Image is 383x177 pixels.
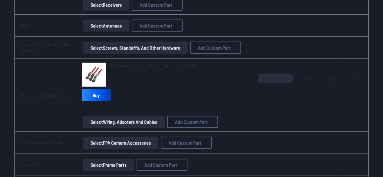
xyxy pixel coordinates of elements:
[83,159,134,171] button: SelectFrame Parts
[83,116,165,128] button: SelectWiring, Adapters and Cables
[83,20,129,32] button: SelectAntennas
[83,42,188,54] button: SelectScrews, Standoffs, and Other Hardware
[198,45,231,50] span: Add Custom Part
[82,20,130,32] a: SelectAntennas
[190,42,241,54] button: Add Custom Part
[20,162,41,167] a: Frame Parts
[82,63,106,87] img: image
[82,42,189,54] a: SelectScrews, Standoffs, and Other Hardware
[144,162,177,167] span: Add Custom Part
[161,137,212,149] button: Add Custom Part
[20,93,68,98] a: Wiring, Adapters and Cables
[175,120,208,124] span: Add Custom Part
[302,74,318,103] span: 12.99
[169,140,201,145] span: Add Custom Part
[108,63,203,69] a: XT60 Lipo Pigtail w/ 35V 1000uF Capacitor 12AWG 3 Pack
[82,89,111,101] a: Buy
[83,137,158,149] button: SelectFPV Camera Accessories
[82,159,135,171] a: SelectFrame Parts
[20,23,36,28] a: Antennas
[20,42,70,53] a: Screws, Standoffs, and Other Hardware
[82,137,160,149] a: SelectFPV Camera Accessories
[328,74,338,103] span: 12.99
[108,63,203,68] span: XT60 Lipo Pigtail w/ 35V 1000uF Capacitor 12AWG 3 Pack
[20,140,63,145] a: FPV Camera Accessories
[82,116,166,128] a: SelectWiring, Adapters and Cables
[140,23,172,28] span: Add Custom Part
[132,20,183,32] button: Add Custom Part
[167,116,218,128] button: Add Custom Part
[137,159,187,171] button: Add Custom Part
[140,2,172,7] span: Add Custom Part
